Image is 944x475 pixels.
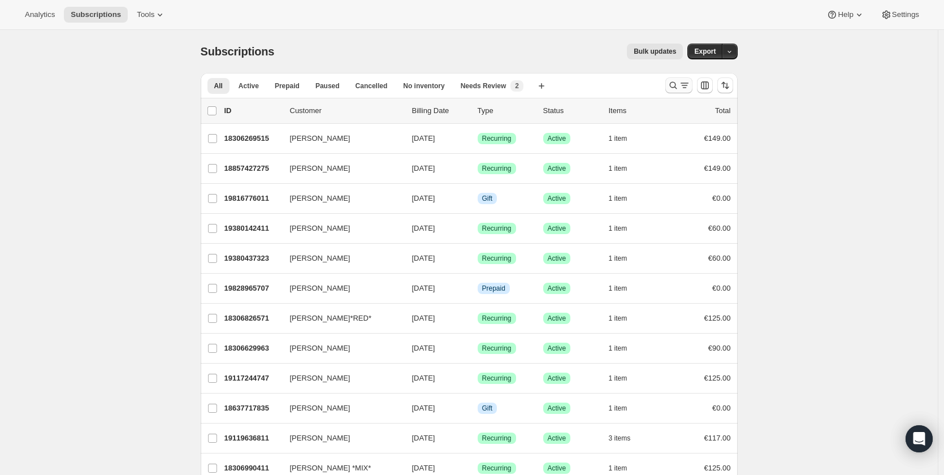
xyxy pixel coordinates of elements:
[609,404,627,413] span: 1 item
[283,159,396,178] button: [PERSON_NAME]
[283,429,396,447] button: [PERSON_NAME]
[712,194,731,202] span: €0.00
[634,47,676,56] span: Bulk updates
[283,369,396,387] button: [PERSON_NAME]
[224,373,281,384] p: 19117244747
[717,77,733,93] button: Sort the results
[609,194,627,203] span: 1 item
[665,77,692,93] button: Search and filter results
[224,251,731,266] div: 19380437323[PERSON_NAME][DATE]SuccessRecurringSuccessActive1 item€60.00
[461,81,506,90] span: Needs Review
[548,134,566,143] span: Active
[283,249,396,267] button: [PERSON_NAME]
[548,434,566,443] span: Active
[609,310,640,326] button: 1 item
[838,10,853,19] span: Help
[712,284,731,292] span: €0.00
[412,254,435,262] span: [DATE]
[548,344,566,353] span: Active
[224,253,281,264] p: 19380437323
[515,81,519,90] span: 2
[609,280,640,296] button: 1 item
[482,134,512,143] span: Recurring
[283,279,396,297] button: [PERSON_NAME]
[712,404,731,412] span: €0.00
[548,404,566,413] span: Active
[412,194,435,202] span: [DATE]
[224,283,281,294] p: 19828965707
[874,7,926,23] button: Settings
[290,463,371,474] span: [PERSON_NAME] *MIX*
[224,310,731,326] div: 18306826571[PERSON_NAME]*RED*[DATE]SuccessRecurringSuccessActive1 item€125.00
[224,161,731,176] div: 18857427275[PERSON_NAME][DATE]SuccessRecurringSuccessActive1 item€149.00
[704,374,731,382] span: €125.00
[239,81,259,90] span: Active
[403,81,444,90] span: No inventory
[25,10,55,19] span: Analytics
[283,309,396,327] button: [PERSON_NAME]*RED*
[482,434,512,443] span: Recurring
[906,425,933,452] div: Open Intercom Messenger
[224,370,731,386] div: 19117244747[PERSON_NAME][DATE]SuccessRecurringSuccessActive1 item€125.00
[224,163,281,174] p: 18857427275
[224,403,281,414] p: 18637717835
[609,254,627,263] span: 1 item
[412,224,435,232] span: [DATE]
[697,77,713,93] button: Customize table column order and visibility
[412,314,435,322] span: [DATE]
[609,374,627,383] span: 1 item
[482,344,512,353] span: Recurring
[704,434,731,442] span: €117.00
[548,254,566,263] span: Active
[482,464,512,473] span: Recurring
[609,430,643,446] button: 3 items
[71,10,121,19] span: Subscriptions
[224,280,731,296] div: 19828965707[PERSON_NAME][DATE]InfoPrepaidSuccessActive1 item€0.00
[290,403,350,414] span: [PERSON_NAME]
[412,164,435,172] span: [DATE]
[482,254,512,263] span: Recurring
[609,400,640,416] button: 1 item
[18,7,62,23] button: Analytics
[224,191,731,206] div: 19816776011[PERSON_NAME][DATE]InfoGiftSuccessActive1 item€0.00
[224,463,281,474] p: 18306990411
[412,284,435,292] span: [DATE]
[609,340,640,356] button: 1 item
[224,133,281,144] p: 18306269515
[283,219,396,237] button: [PERSON_NAME]
[609,344,627,353] span: 1 item
[290,163,350,174] span: [PERSON_NAME]
[548,374,566,383] span: Active
[548,284,566,293] span: Active
[548,314,566,323] span: Active
[290,343,350,354] span: [PERSON_NAME]
[412,134,435,142] span: [DATE]
[704,164,731,172] span: €149.00
[609,370,640,386] button: 1 item
[609,221,640,236] button: 1 item
[482,374,512,383] span: Recurring
[412,434,435,442] span: [DATE]
[627,44,683,59] button: Bulk updates
[290,433,350,444] span: [PERSON_NAME]
[609,191,640,206] button: 1 item
[482,284,505,293] span: Prepaid
[290,313,371,324] span: [PERSON_NAME]*RED*
[224,430,731,446] div: 19119636811[PERSON_NAME][DATE]SuccessRecurringSuccessActive3 items€117.00
[704,134,731,142] span: €149.00
[224,105,281,116] p: ID
[224,131,731,146] div: 18306269515[PERSON_NAME][DATE]SuccessRecurringSuccessActive1 item€149.00
[609,284,627,293] span: 1 item
[290,133,350,144] span: [PERSON_NAME]
[290,223,350,234] span: [PERSON_NAME]
[687,44,722,59] button: Export
[283,339,396,357] button: [PERSON_NAME]
[482,164,512,173] span: Recurring
[224,433,281,444] p: 19119636811
[609,251,640,266] button: 1 item
[708,344,731,352] span: €90.00
[704,464,731,472] span: €125.00
[694,47,716,56] span: Export
[224,313,281,324] p: 18306826571
[609,134,627,143] span: 1 item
